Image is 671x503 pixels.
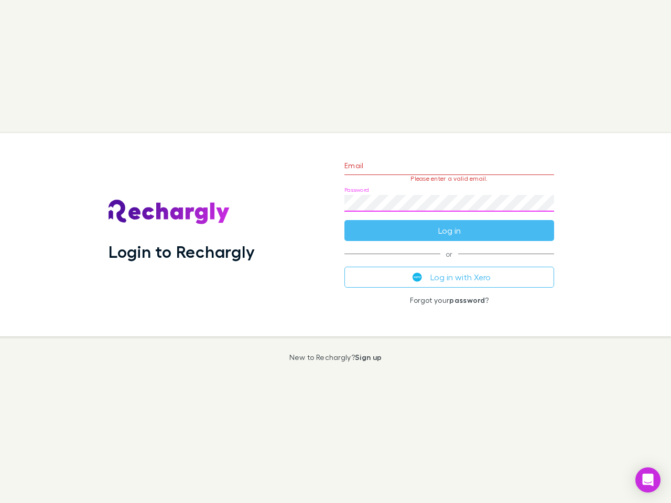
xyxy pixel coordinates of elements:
[355,353,382,362] a: Sign up
[344,186,369,194] label: Password
[635,467,661,493] div: Open Intercom Messenger
[449,296,485,304] a: password
[344,267,554,288] button: Log in with Xero
[344,296,554,304] p: Forgot your ?
[344,220,554,241] button: Log in
[289,353,382,362] p: New to Rechargly?
[413,272,422,282] img: Xero's logo
[109,242,255,261] h1: Login to Rechargly
[344,175,554,182] p: Please enter a valid email.
[109,200,230,225] img: Rechargly's Logo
